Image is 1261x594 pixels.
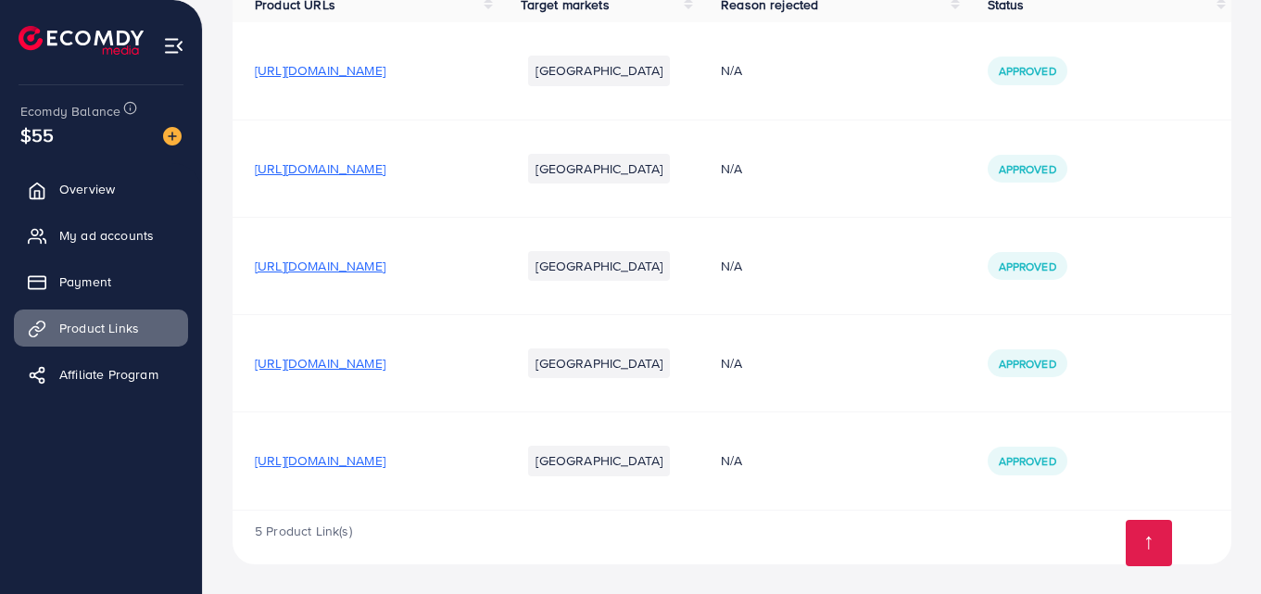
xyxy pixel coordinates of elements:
[528,446,670,475] li: [GEOGRAPHIC_DATA]
[163,127,182,145] img: image
[59,180,115,198] span: Overview
[999,453,1056,469] span: Approved
[999,356,1056,372] span: Approved
[721,257,742,275] span: N/A
[999,63,1056,79] span: Approved
[999,259,1056,274] span: Approved
[59,365,158,384] span: Affiliate Program
[59,319,139,337] span: Product Links
[255,354,385,373] span: [URL][DOMAIN_NAME]
[528,348,670,378] li: [GEOGRAPHIC_DATA]
[255,61,385,80] span: [URL][DOMAIN_NAME]
[1182,511,1247,580] iframe: Chat
[721,159,742,178] span: N/A
[14,263,188,300] a: Payment
[721,354,742,373] span: N/A
[255,159,385,178] span: [URL][DOMAIN_NAME]
[721,451,742,470] span: N/A
[14,171,188,208] a: Overview
[999,161,1056,177] span: Approved
[14,356,188,393] a: Affiliate Program
[528,251,670,281] li: [GEOGRAPHIC_DATA]
[59,272,111,291] span: Payment
[59,226,154,245] span: My ad accounts
[255,522,352,540] span: 5 Product Link(s)
[19,26,144,55] img: logo
[721,61,742,80] span: N/A
[14,217,188,254] a: My ad accounts
[20,121,54,148] span: $55
[14,310,188,347] a: Product Links
[163,35,184,57] img: menu
[255,451,385,470] span: [URL][DOMAIN_NAME]
[528,56,670,85] li: [GEOGRAPHIC_DATA]
[528,154,670,183] li: [GEOGRAPHIC_DATA]
[255,257,385,275] span: [URL][DOMAIN_NAME]
[20,102,120,120] span: Ecomdy Balance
